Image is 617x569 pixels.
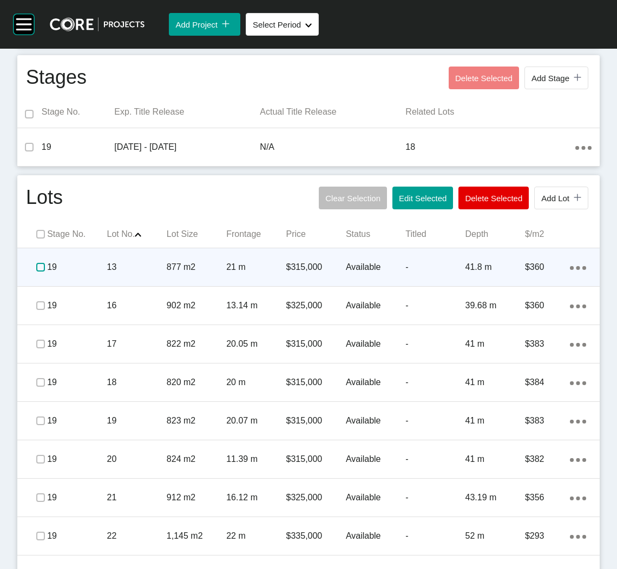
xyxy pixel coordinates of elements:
[346,338,405,350] p: Available
[47,261,107,273] p: 19
[524,67,588,89] button: Add Stage
[346,300,405,312] p: Available
[346,261,405,273] p: Available
[525,300,570,312] p: $360
[260,106,405,118] p: Actual Title Release
[405,376,465,388] p: -
[286,300,346,312] p: $325,000
[47,415,107,427] p: 19
[525,530,570,542] p: $293
[286,415,346,427] p: $315,000
[253,20,301,29] span: Select Period
[449,67,519,89] button: Delete Selected
[167,492,226,504] p: 912 m2
[525,415,570,427] p: $383
[286,261,346,273] p: $315,000
[534,187,588,209] button: Add Lot
[286,492,346,504] p: $325,000
[286,453,346,465] p: $315,000
[246,13,319,36] button: Select Period
[405,530,465,542] p: -
[107,338,167,350] p: 17
[167,376,226,388] p: 820 m2
[47,530,107,542] p: 19
[286,338,346,350] p: $315,000
[465,453,525,465] p: 41 m
[226,530,286,542] p: 22 m
[346,492,405,504] p: Available
[346,415,405,427] p: Available
[42,141,115,153] p: 19
[47,228,107,240] p: Stage No.
[107,492,167,504] p: 21
[286,228,346,240] p: Price
[325,194,380,203] span: Clear Selection
[107,415,167,427] p: 19
[42,106,115,118] p: Stage No.
[114,141,260,153] p: [DATE] - [DATE]
[458,187,529,209] button: Delete Selected
[531,74,569,83] span: Add Stage
[465,338,525,350] p: 41 m
[346,453,405,465] p: Available
[47,453,107,465] p: 19
[286,376,346,388] p: $315,000
[226,453,286,465] p: 11.39 m
[405,141,575,153] p: 18
[525,453,570,465] p: $382
[167,338,226,350] p: 822 m2
[107,261,167,273] p: 13
[260,141,405,153] p: N/A
[47,492,107,504] p: 19
[541,194,569,203] span: Add Lot
[319,187,387,209] button: Clear Selection
[405,492,465,504] p: -
[226,228,286,240] p: Frontage
[226,415,286,427] p: 20.07 m
[405,453,465,465] p: -
[346,376,405,388] p: Available
[525,376,570,388] p: $384
[107,228,167,240] p: Lot No.
[167,228,226,240] p: Lot Size
[465,261,525,273] p: 41.8 m
[47,300,107,312] p: 19
[405,415,465,427] p: -
[465,376,525,388] p: 41 m
[226,376,286,388] p: 20 m
[465,415,525,427] p: 41 m
[26,184,63,212] h1: Lots
[107,376,167,388] p: 18
[167,300,226,312] p: 902 m2
[525,228,585,240] p: $/m2
[226,300,286,312] p: 13.14 m
[47,376,107,388] p: 19
[167,530,226,542] p: 1,145 m2
[465,194,522,203] span: Delete Selected
[167,261,226,273] p: 877 m2
[465,530,525,542] p: 52 m
[465,228,525,240] p: Depth
[26,64,87,92] h1: Stages
[114,106,260,118] p: Exp. Title Release
[47,338,107,350] p: 19
[405,228,465,240] p: Titled
[167,453,226,465] p: 824 m2
[107,453,167,465] p: 20
[346,530,405,542] p: Available
[392,187,453,209] button: Edit Selected
[286,530,346,542] p: $335,000
[226,492,286,504] p: 16.12 m
[465,492,525,504] p: 43.19 m
[525,261,570,273] p: $360
[169,13,240,36] button: Add Project
[465,300,525,312] p: 39.68 m
[405,106,575,118] p: Related Lots
[226,261,286,273] p: 21 m
[107,300,167,312] p: 16
[175,20,218,29] span: Add Project
[346,228,405,240] p: Status
[226,338,286,350] p: 20.05 m
[167,415,226,427] p: 823 m2
[525,492,570,504] p: $356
